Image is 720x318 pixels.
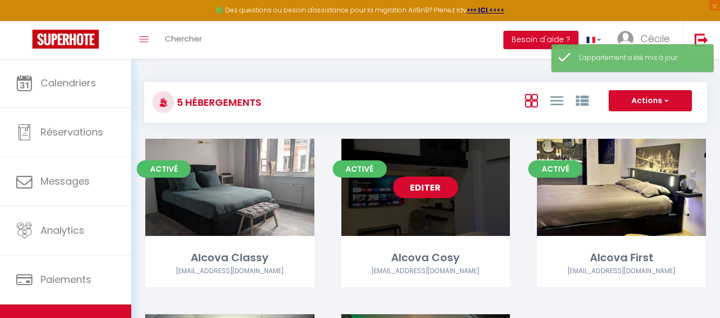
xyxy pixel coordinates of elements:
span: Analytics [41,224,84,237]
a: Vue par Groupe [576,91,589,109]
div: Alcova Cosy [341,249,510,266]
span: Cécile [641,32,670,45]
span: Réservations [41,125,103,139]
div: Airbnb [145,266,314,276]
div: Alcova Classy [145,249,314,266]
h3: 5 Hébergements [174,90,261,114]
img: logout [695,33,708,46]
span: Activé [333,160,387,178]
a: Editer [393,177,458,198]
a: Vue en Liste [550,91,563,109]
div: Alcova First [537,249,706,266]
span: Paiements [41,273,91,286]
span: Messages [41,174,90,188]
span: Chercher [165,33,202,44]
a: ... Cécile [609,21,683,59]
a: >>> ICI <<<< [467,5,504,15]
a: Vue en Box [525,91,538,109]
div: Airbnb [537,266,706,276]
div: L'appartement a été mis à jour [579,53,702,63]
span: Activé [528,160,582,178]
div: Airbnb [341,266,510,276]
span: Activé [137,160,191,178]
img: ... [617,31,634,47]
button: Actions [609,90,692,112]
button: Besoin d'aide ? [503,31,578,49]
a: Chercher [157,21,210,59]
img: Super Booking [32,30,99,49]
span: Calendriers [41,76,96,90]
